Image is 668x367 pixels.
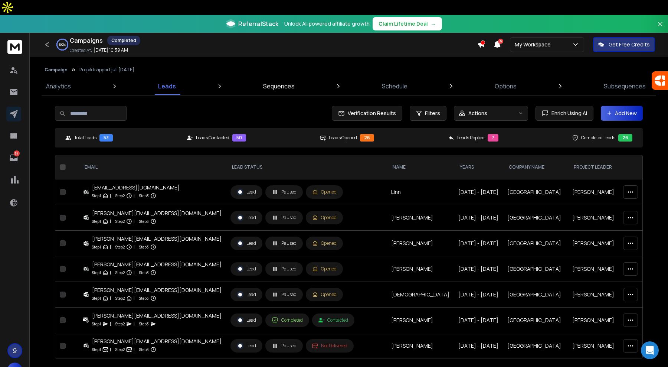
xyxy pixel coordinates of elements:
[536,106,593,121] button: Enrich Using AI
[232,134,246,142] div: 50
[110,218,111,225] p: |
[345,110,396,117] span: Verification Results
[134,269,135,276] p: |
[272,240,297,247] div: Paused
[332,106,402,121] button: Verification Results
[387,205,454,231] td: [PERSON_NAME]
[45,67,68,73] button: Campaign
[237,317,256,324] div: Lead
[431,20,436,27] span: →
[568,155,619,179] th: Project leader
[115,218,125,225] p: Step 2
[454,231,503,256] td: [DATE] - [DATE]
[312,215,337,221] div: Opened
[387,179,454,205] td: Linn
[110,295,111,302] p: |
[454,205,503,231] td: [DATE] - [DATE]
[454,179,503,205] td: [DATE] - [DATE]
[115,243,125,251] p: Step 2
[272,189,297,195] div: Paused
[284,20,370,27] p: Unlock AI-powered affiliate growth
[74,135,96,141] p: Total Leads
[237,240,256,247] div: Lead
[237,291,256,298] div: Lead
[329,135,357,141] p: Leads Opened
[238,19,278,28] span: ReferralStack
[139,243,149,251] p: Step 3
[237,342,256,349] div: Lead
[14,150,20,156] p: 84
[259,77,299,95] a: Sequences
[158,82,176,91] p: Leads
[457,135,485,141] p: Leads Replied
[312,266,337,272] div: Opened
[503,308,568,333] td: [GEOGRAPHIC_DATA]
[226,155,387,179] th: LEAD STATUS
[272,266,297,272] div: Paused
[92,243,101,251] p: Step 1
[312,292,337,298] div: Opened
[134,243,135,251] p: |
[382,82,407,91] p: Schedule
[110,346,111,353] p: |
[107,36,140,45] div: Completed
[92,235,222,243] div: [PERSON_NAME][EMAIL_ADDRESS][DOMAIN_NAME]
[139,218,149,225] p: Step 3
[115,269,125,276] p: Step 2
[568,333,619,359] td: [PERSON_NAME]
[454,155,503,179] th: Years
[387,231,454,256] td: [PERSON_NAME]
[581,135,615,141] p: Completed Leads
[503,179,568,205] td: [GEOGRAPHIC_DATA]
[503,333,568,359] td: [GEOGRAPHIC_DATA]
[568,205,619,231] td: [PERSON_NAME]
[490,77,521,95] a: Options
[312,240,337,246] div: Opened
[115,192,125,199] p: Step 2
[115,320,125,328] p: Step 2
[454,256,503,282] td: [DATE] - [DATE]
[92,346,101,353] p: Step 1
[139,269,149,276] p: Step 3
[70,48,92,53] p: Created At:
[92,218,101,225] p: Step 1
[503,231,568,256] td: [GEOGRAPHIC_DATA]
[568,308,619,333] td: [PERSON_NAME]
[92,312,222,319] div: [PERSON_NAME][EMAIL_ADDRESS][DOMAIN_NAME]
[99,134,113,142] div: 53
[110,269,111,276] p: |
[134,346,135,353] p: |
[549,110,587,117] span: Enrich Using AI
[618,134,632,142] div: 26
[373,17,442,30] button: Claim Lifetime Deal→
[503,205,568,231] td: [GEOGRAPHIC_DATA]
[134,320,135,328] p: |
[59,42,66,47] p: 100 %
[42,77,75,95] a: Analytics
[110,243,111,251] p: |
[568,256,619,282] td: [PERSON_NAME]
[495,82,517,91] p: Options
[115,295,125,302] p: Step 2
[360,134,374,142] div: 26
[503,256,568,282] td: [GEOGRAPHIC_DATA]
[387,333,454,359] td: [PERSON_NAME]
[115,346,125,353] p: Step 2
[568,231,619,256] td: [PERSON_NAME]
[312,189,337,195] div: Opened
[498,39,503,44] span: 5
[92,184,180,191] div: [EMAIL_ADDRESS][DOMAIN_NAME]
[272,291,297,298] div: Paused
[154,77,180,95] a: Leads
[387,256,454,282] td: [PERSON_NAME]
[568,282,619,308] td: [PERSON_NAME]
[139,192,149,199] p: Step 3
[134,295,135,302] p: |
[272,342,297,349] div: Paused
[139,346,149,353] p: Step 3
[468,110,487,117] p: Actions
[92,269,101,276] p: Step 1
[312,343,347,349] div: Not Delivered
[94,47,128,53] p: [DATE] 10:39 AM
[318,317,348,323] div: Contacted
